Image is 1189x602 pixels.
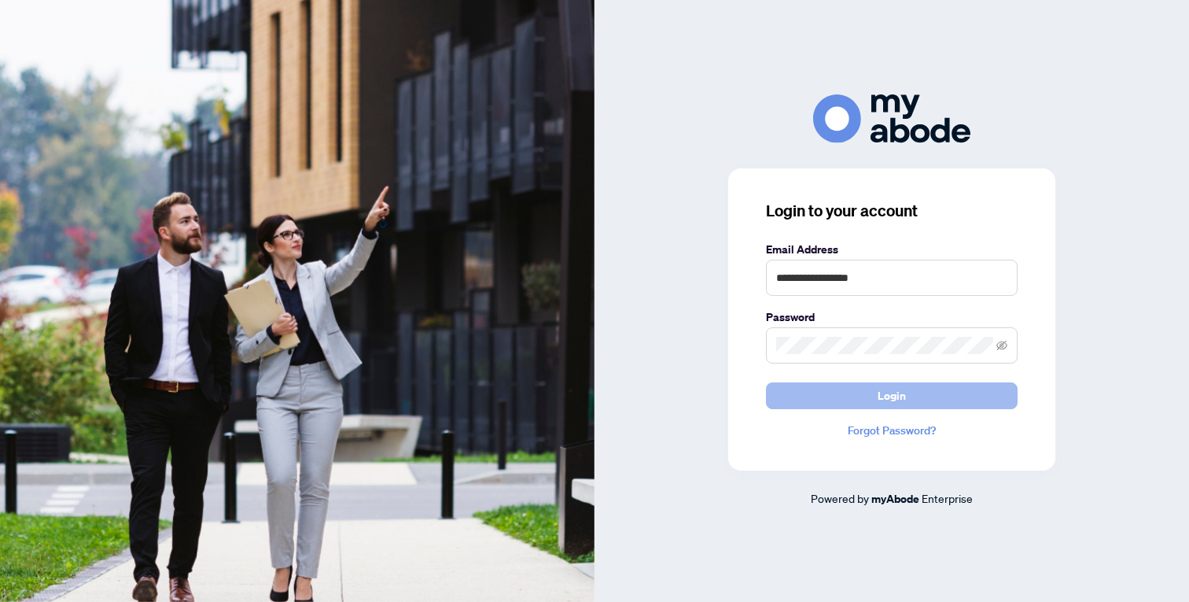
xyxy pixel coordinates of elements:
[766,422,1018,439] a: Forgot Password?
[766,200,1018,222] h3: Login to your account
[766,241,1018,258] label: Email Address
[766,382,1018,409] button: Login
[878,383,906,408] span: Login
[813,94,970,142] img: ma-logo
[811,491,869,505] span: Powered by
[766,308,1018,326] label: Password
[922,491,973,505] span: Enterprise
[871,490,919,508] a: myAbode
[996,340,1007,351] span: eye-invisible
